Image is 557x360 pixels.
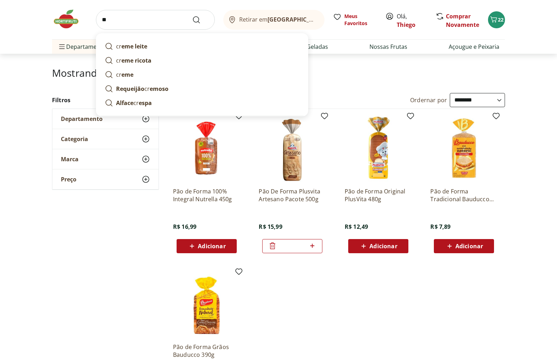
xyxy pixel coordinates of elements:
[369,42,407,51] a: Nossas Frutas
[61,176,76,183] span: Preço
[52,109,159,129] button: Departamento
[345,187,412,203] a: Pão de Forma Original PlusVita 480g
[102,96,302,110] a: Alfacecrespa
[58,38,66,55] button: Menu
[61,156,79,163] span: Marca
[96,10,215,30] input: search
[52,67,505,79] h1: Mostrando resultados para:
[430,187,498,203] a: Pão de Forma Tradicional Bauducco 390g
[430,223,450,231] span: R$ 7,89
[397,12,428,29] span: Olá,
[116,42,147,51] p: cr
[259,187,326,203] a: Pão De Forma Plusvita Artesano Pacote 500g
[410,96,447,104] label: Ordernar por
[198,243,225,249] span: Adicionar
[52,8,87,30] img: Hortifruti
[116,85,144,93] strong: Requeijão
[52,129,159,149] button: Categoria
[116,99,133,107] strong: Alface
[52,149,159,169] button: Marca
[121,42,147,50] strong: eme leite
[430,115,498,182] img: Pão de Forma Tradicional Bauducco 390g
[102,82,302,96] a: Requeijãocremoso
[116,85,168,93] p: cr
[333,13,377,27] a: Meus Favoritos
[116,56,151,65] p: cr
[150,85,168,93] strong: emoso
[345,223,368,231] span: R$ 12,49
[52,169,159,189] button: Preço
[192,16,209,24] button: Submit Search
[345,115,412,182] img: Pão de Forma Original PlusVita 480g
[139,99,152,107] strong: espa
[173,223,196,231] span: R$ 16,99
[173,343,240,359] a: Pão de Forma Grãos Bauducco 390g
[348,239,408,253] button: Adicionar
[173,270,240,337] img: Pão de Forma Grãos Bauducco 390g
[121,71,133,79] strong: eme
[397,21,415,29] a: Thiego
[177,239,237,253] button: Adicionar
[223,10,325,30] button: Retirar em[GEOGRAPHIC_DATA]/[GEOGRAPHIC_DATA]
[61,115,103,122] span: Departamento
[61,135,88,143] span: Categoria
[102,39,302,53] a: creme leite
[369,243,397,249] span: Adicionar
[239,16,317,23] span: Retirar em
[102,68,302,82] a: creme
[259,115,326,182] img: Pão De Forma Plusvita Artesano Pacote 500g
[116,99,152,107] p: cr
[121,57,151,64] strong: eme ricota
[446,12,479,29] a: Comprar Novamente
[455,243,483,249] span: Adicionar
[259,223,282,231] span: R$ 15,99
[434,239,494,253] button: Adicionar
[173,187,240,203] a: Pão de Forma 100% Integral Nutrella 450g
[344,13,377,27] span: Meus Favoritos
[52,93,159,107] h2: Filtros
[449,42,499,51] a: Açougue e Peixaria
[488,11,505,28] button: Carrinho
[116,70,133,79] p: cr
[173,115,240,182] img: Pão de Forma 100% Integral Nutrella 450g
[102,53,302,68] a: creme ricota
[498,16,504,23] span: 22
[268,16,387,23] b: [GEOGRAPHIC_DATA]/[GEOGRAPHIC_DATA]
[58,38,109,55] span: Departamentos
